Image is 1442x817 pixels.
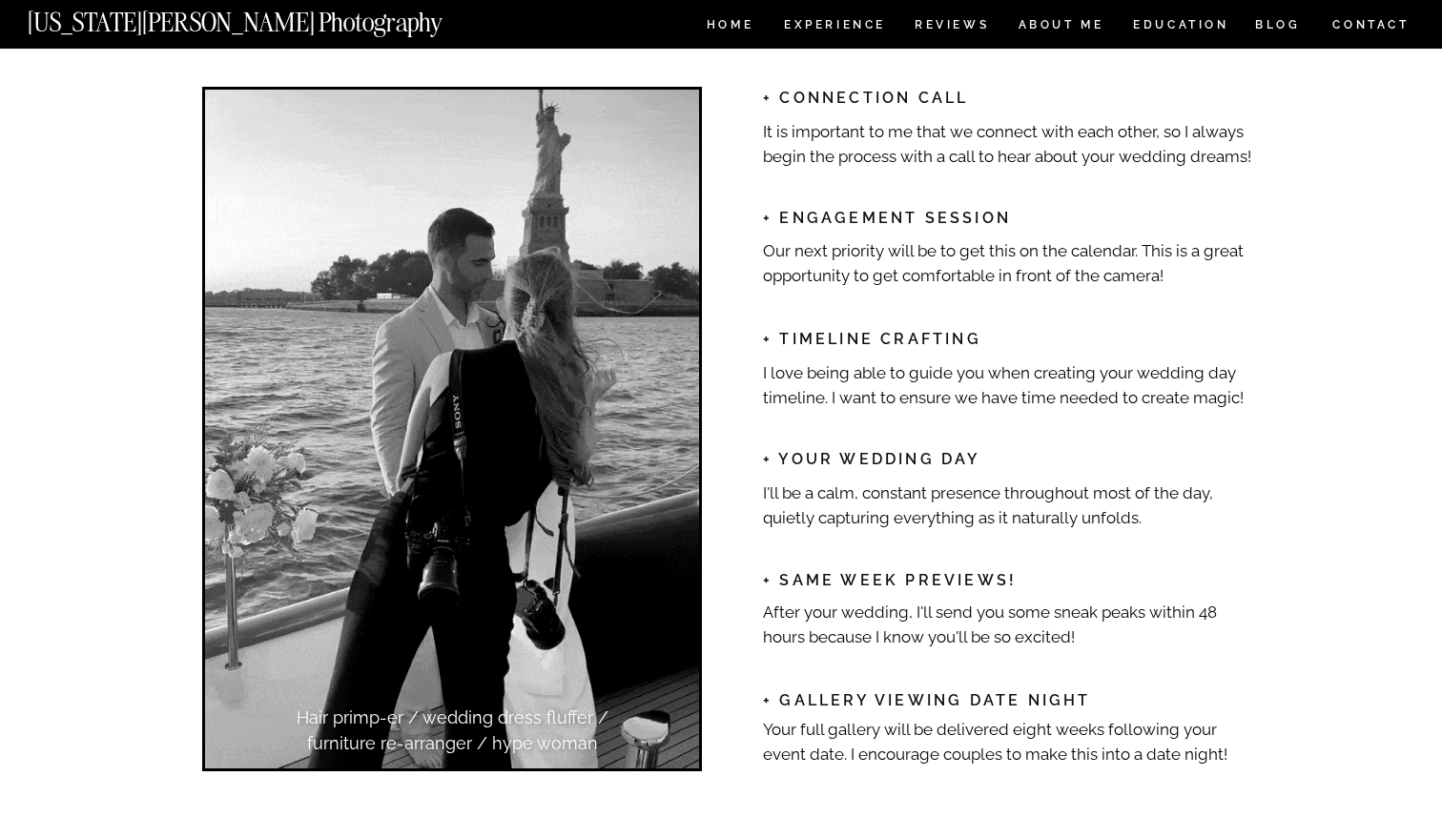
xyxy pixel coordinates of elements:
p: Our next priority will be to get this on the calendar. This is a great opportunity to get comfort... [763,239,1258,285]
a: REVIEWS [915,19,986,35]
a: [US_STATE][PERSON_NAME] Photography [28,10,506,26]
h2: + Connection Call [763,87,1250,107]
a: BLOG [1255,19,1301,35]
a: HOME [703,19,757,35]
a: ABOUT ME [1018,19,1104,35]
p: I love being able to guide you when creating your wedding day timeline. I want to ensure we have ... [763,361,1258,407]
p: It is important to me that we connect with each other, so I always begin the process with a call ... [763,120,1258,166]
p: I'll be a calm, constant presence throughout most of the day, quietly capturing everything as it ... [763,481,1258,527]
h2: + TIMELINE Crafting [763,328,1258,348]
h2: + ENGAGEMENT SESSIOn [763,207,1258,227]
p: Your full gallery will be delivered eight weeks following your event date. I encourage couples to... [763,718,1258,764]
h2: + gallery Viewing date night [763,689,1258,709]
h2: + Same Week Previews! [763,569,1258,589]
p: After your wedding, I'll send you some sneak peaks within 48 hours because I know you'll be so ex... [763,601,1258,646]
a: CONTACT [1331,14,1411,35]
a: EDUCATION [1131,19,1231,35]
a: Experience [784,19,884,35]
p: Hair primp-er / wedding dress fluffer / furniture re-arranger / hype woman [274,705,631,741]
h2: + YOUR WEDDING DAY [763,448,1258,468]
